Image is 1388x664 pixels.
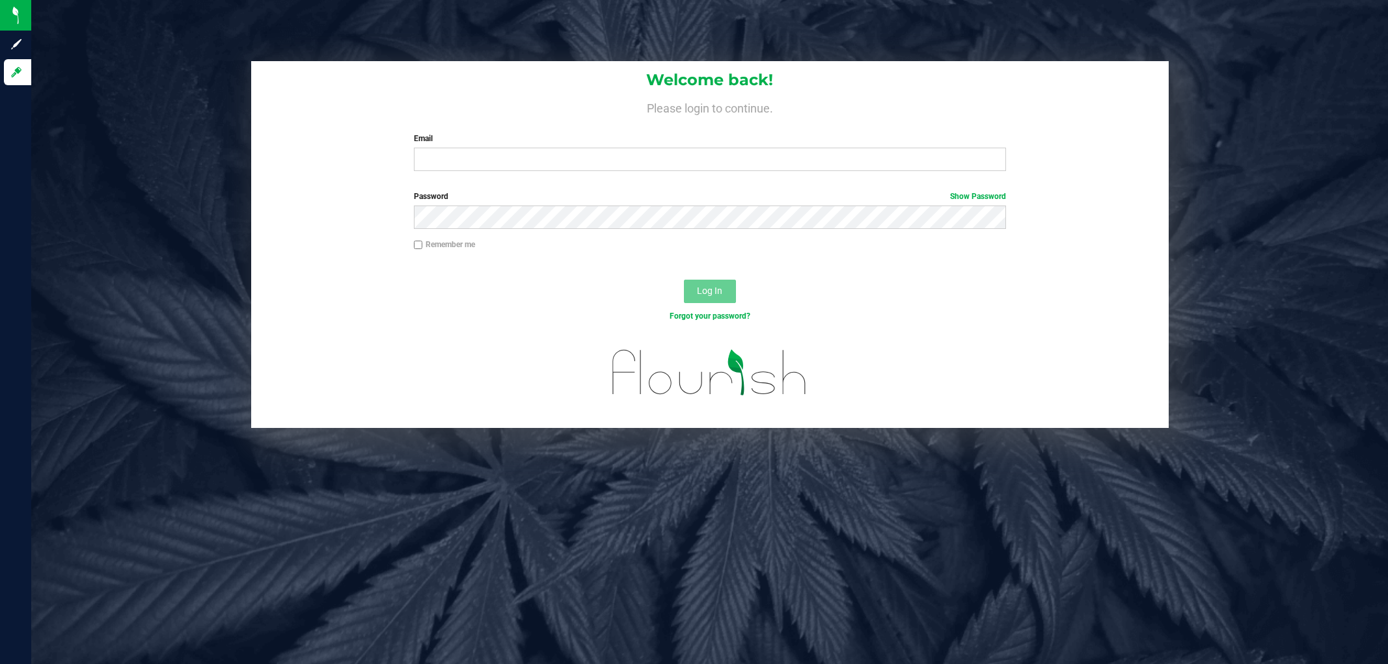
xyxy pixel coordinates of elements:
[697,286,722,296] span: Log In
[414,241,423,250] input: Remember me
[251,99,1169,114] h4: Please login to continue.
[595,336,824,409] img: flourish_logo.svg
[684,280,736,303] button: Log In
[414,239,475,250] label: Remember me
[670,312,750,321] a: Forgot your password?
[414,192,448,201] span: Password
[414,133,1006,144] label: Email
[10,38,23,51] inline-svg: Sign up
[950,192,1006,201] a: Show Password
[251,72,1169,88] h1: Welcome back!
[10,66,23,79] inline-svg: Log in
